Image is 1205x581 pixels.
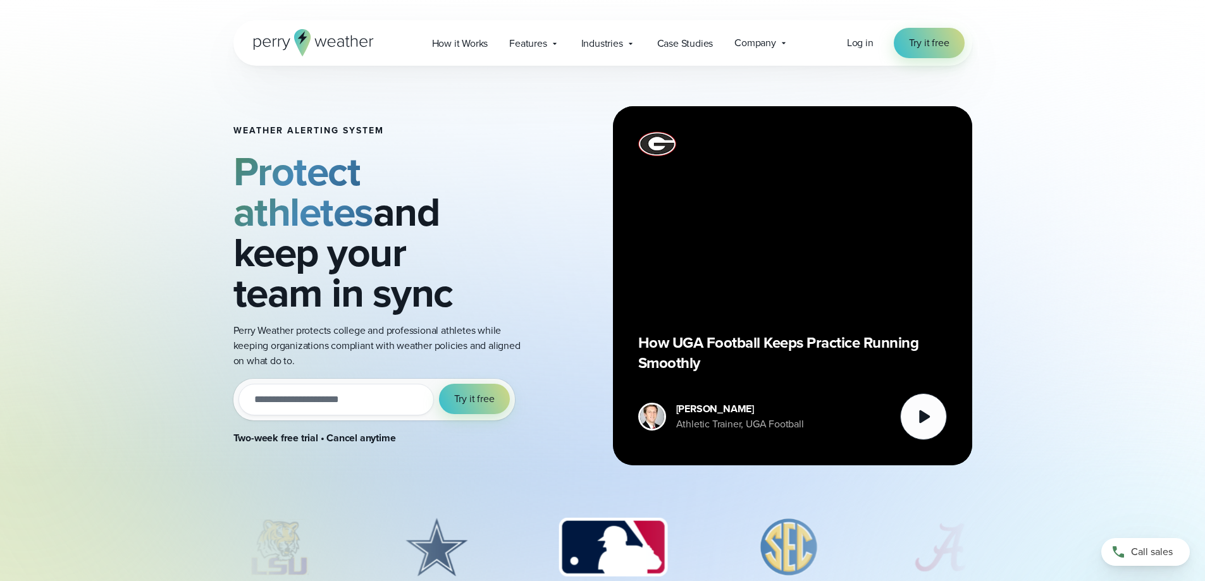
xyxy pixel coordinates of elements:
[581,36,623,51] span: Industries
[509,36,547,51] span: Features
[646,30,724,56] a: Case Studies
[233,151,529,313] h2: and keep your team in sync
[899,516,982,579] img: University-of-Alabama.svg
[676,417,804,432] div: Athletic Trainer, UGA Football
[657,36,714,51] span: Case Studies
[847,35,874,51] a: Log in
[388,516,485,579] img: %E2%9C%85-Dallas-Cowboys.svg
[439,384,510,414] button: Try it free
[233,516,327,579] img: Louisiana-State-University.svg
[421,30,499,56] a: How it Works
[432,36,488,51] span: How it Works
[676,401,804,417] div: [PERSON_NAME]
[894,28,965,58] a: Try it free
[1101,538,1190,566] a: Call sales
[233,431,396,445] strong: Two-week free trial • Cancel anytime
[233,323,529,369] p: Perry Weather protects college and professional athletes while keeping organizations compliant wi...
[847,35,874,50] span: Log in
[233,126,529,136] h1: Weather Alerting System
[546,516,679,579] div: 3 of 8
[741,516,838,579] img: %E2%9C%85-SEC.svg
[546,516,679,579] img: MLB.svg
[454,391,495,407] span: Try it free
[741,516,838,579] div: 4 of 8
[388,516,485,579] div: 2 of 8
[734,35,776,51] span: Company
[233,516,327,579] div: 1 of 8
[1131,544,1173,560] span: Call sales
[899,516,982,579] div: 5 of 8
[233,142,373,242] strong: Protect athletes
[909,35,949,51] span: Try it free
[638,333,947,373] p: How UGA Football Keeps Practice Running Smoothly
